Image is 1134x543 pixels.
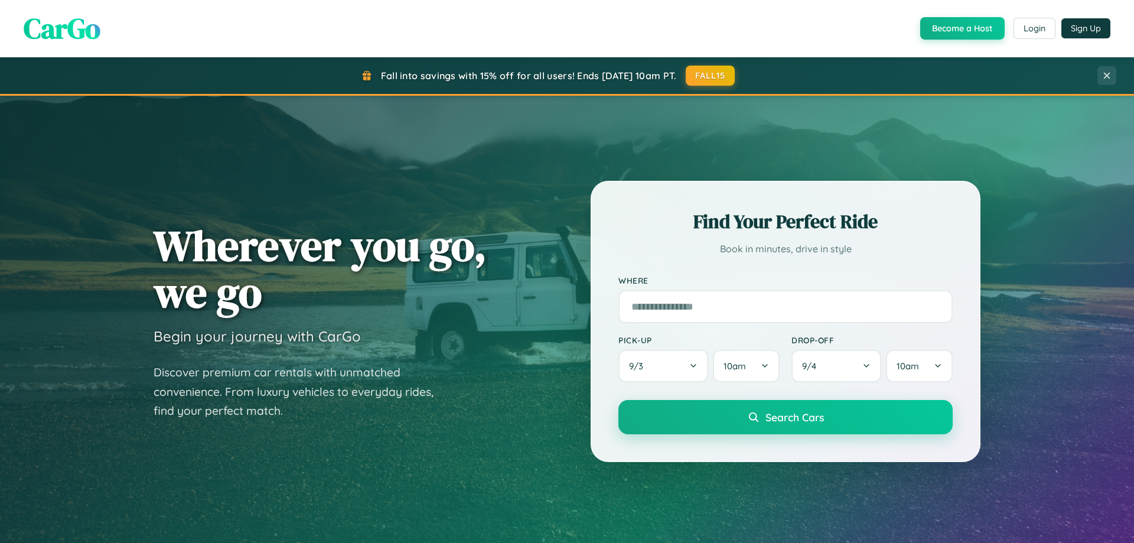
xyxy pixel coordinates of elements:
[381,70,677,82] span: Fall into savings with 15% off for all users! Ends [DATE] 10am PT.
[1014,18,1055,39] button: Login
[618,209,953,235] h2: Find Your Perfect Ride
[618,350,708,382] button: 9/3
[886,350,953,382] button: 10am
[154,363,449,421] p: Discover premium car rentals with unmatched convenience. From luxury vehicles to everyday rides, ...
[629,360,649,372] span: 9 / 3
[765,411,824,424] span: Search Cars
[618,275,953,285] label: Where
[24,9,100,48] span: CarGo
[618,335,780,345] label: Pick-up
[618,240,953,258] p: Book in minutes, drive in style
[686,66,735,86] button: FALL15
[791,335,953,345] label: Drop-off
[713,350,780,382] button: 10am
[802,360,822,372] span: 9 / 4
[920,17,1005,40] button: Become a Host
[618,400,953,434] button: Search Cars
[791,350,881,382] button: 9/4
[724,360,746,372] span: 10am
[1061,18,1110,38] button: Sign Up
[897,360,919,372] span: 10am
[154,222,487,316] h1: Wherever you go, we go
[154,327,361,345] h3: Begin your journey with CarGo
